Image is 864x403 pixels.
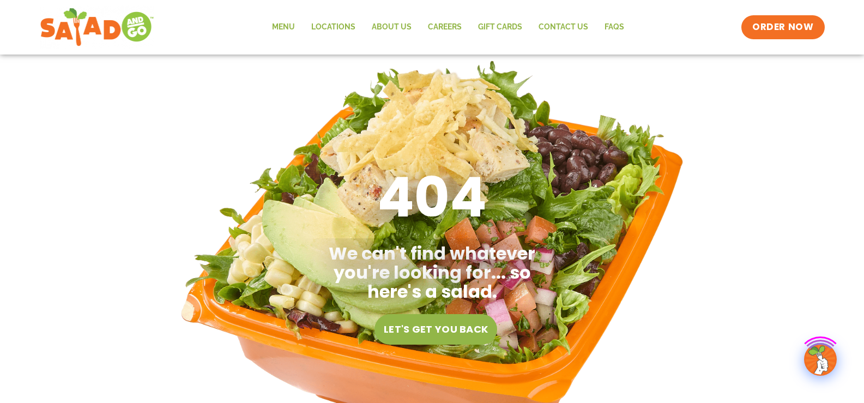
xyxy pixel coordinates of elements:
a: FAQs [596,15,632,40]
nav: Menu [264,15,632,40]
a: Careers [420,15,470,40]
a: Contact Us [530,15,596,40]
a: ORDER NOW [741,15,824,39]
a: GIFT CARDS [470,15,530,40]
a: Let's get you back [374,314,497,345]
span: Let's get you back [384,323,488,335]
a: Menu [264,15,303,40]
h2: We can't find whatever you're looking for... so here's a salad. [307,244,558,302]
span: ORDER NOW [752,21,813,34]
a: Locations [303,15,364,40]
img: new-SAG-logo-768×292 [40,5,155,49]
h1: 404 [301,167,563,227]
a: About Us [364,15,420,40]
